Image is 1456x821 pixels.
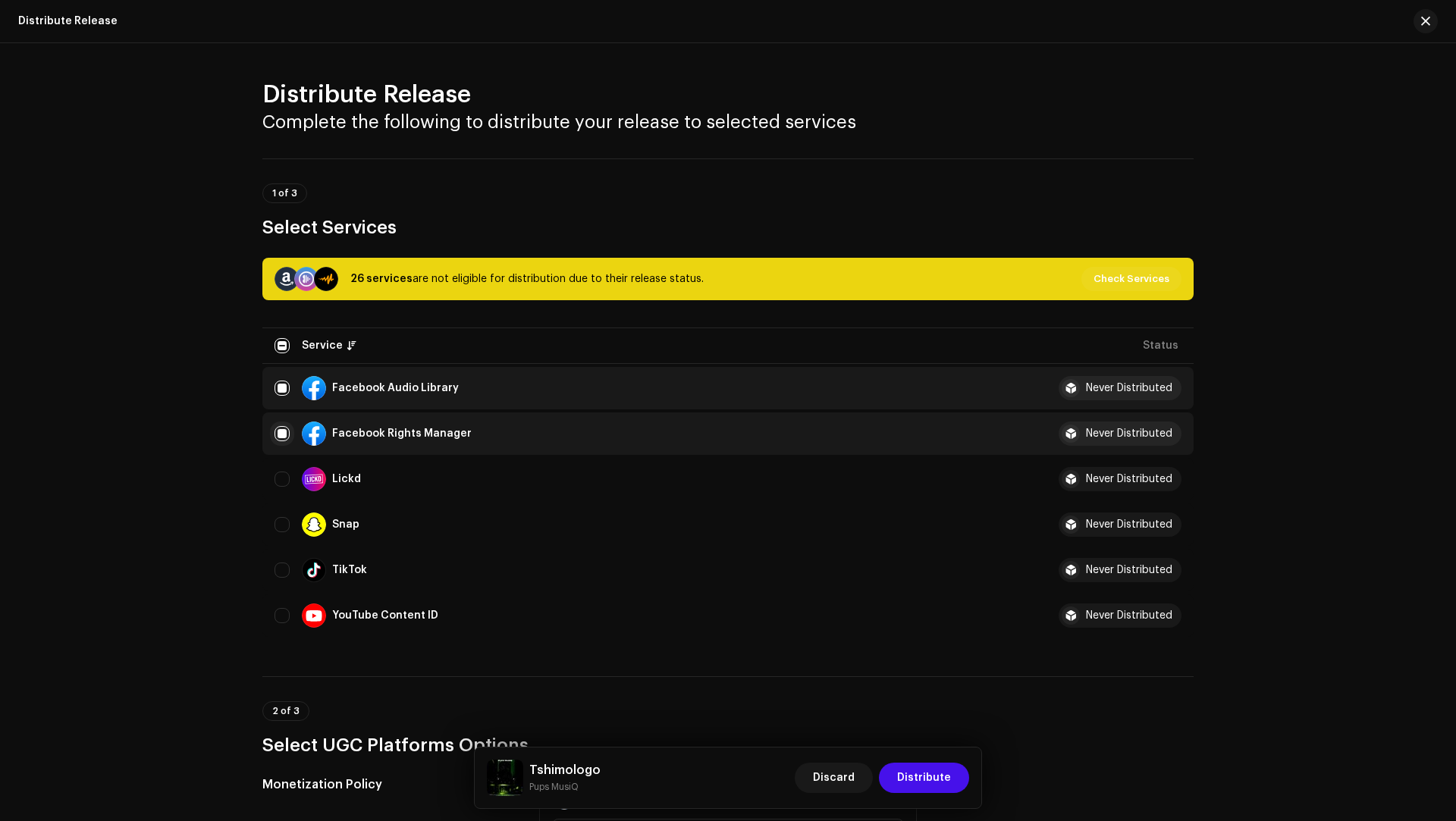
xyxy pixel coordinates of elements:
div: Snap [332,519,359,530]
div: Never Distributed [1086,428,1172,439]
button: Discard [795,763,873,793]
button: Distribute [879,763,969,793]
h3: Select Services [262,215,1194,240]
small: Tshimologo [529,779,601,794]
strong: 26 services [350,274,413,284]
div: are not eligible for distribution due to their release status. [350,270,704,288]
div: Lickd [332,474,361,484]
h5: Monetization Policy [262,776,515,794]
div: Facebook Audio Library [332,383,459,393]
div: Never Distributed [1086,519,1172,530]
div: Facebook Rights Manager [332,428,472,439]
div: Never Distributed [1086,565,1172,575]
span: Discard [813,763,855,793]
span: 1 of 3 [272,189,297,198]
h3: Complete the following to distribute your release to selected services [262,110,1194,134]
div: TikTok [332,565,367,575]
span: Distribute [897,763,951,793]
div: Never Distributed [1086,610,1172,621]
h5: Tshimologo [529,761,601,779]
span: Check Services [1094,264,1169,294]
button: Check Services [1081,267,1181,291]
span: 2 of 3 [272,707,300,716]
div: YouTube Content ID [332,610,438,621]
div: Distribute Release [18,15,118,27]
h2: Distribute Release [262,80,1194,110]
div: Never Distributed [1086,383,1172,393]
img: 0889c955-8111-401a-aa53-25d2936b69d1 [487,760,523,796]
div: Never Distributed [1086,474,1172,484]
h3: Select UGC Platforms Options [262,733,1194,757]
